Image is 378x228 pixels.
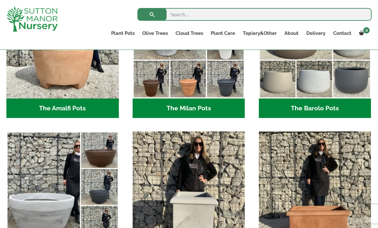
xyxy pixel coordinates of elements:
[259,98,371,118] h2: The Barolo Pots
[329,29,355,38] a: Contact
[133,98,245,118] h2: The Milan Pots
[107,29,138,38] a: Plant Pots
[137,8,372,21] input: Search...
[281,29,302,38] a: About
[302,29,329,38] a: Delivery
[239,29,281,38] a: Topiary&Other
[138,29,172,38] a: Olive Trees
[363,27,370,34] span: 0
[355,29,372,38] a: 0
[207,29,239,38] a: Plant Care
[6,98,119,118] h2: The Amalfi Pots
[172,29,207,38] a: Cloud Trees
[6,6,58,32] img: logo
